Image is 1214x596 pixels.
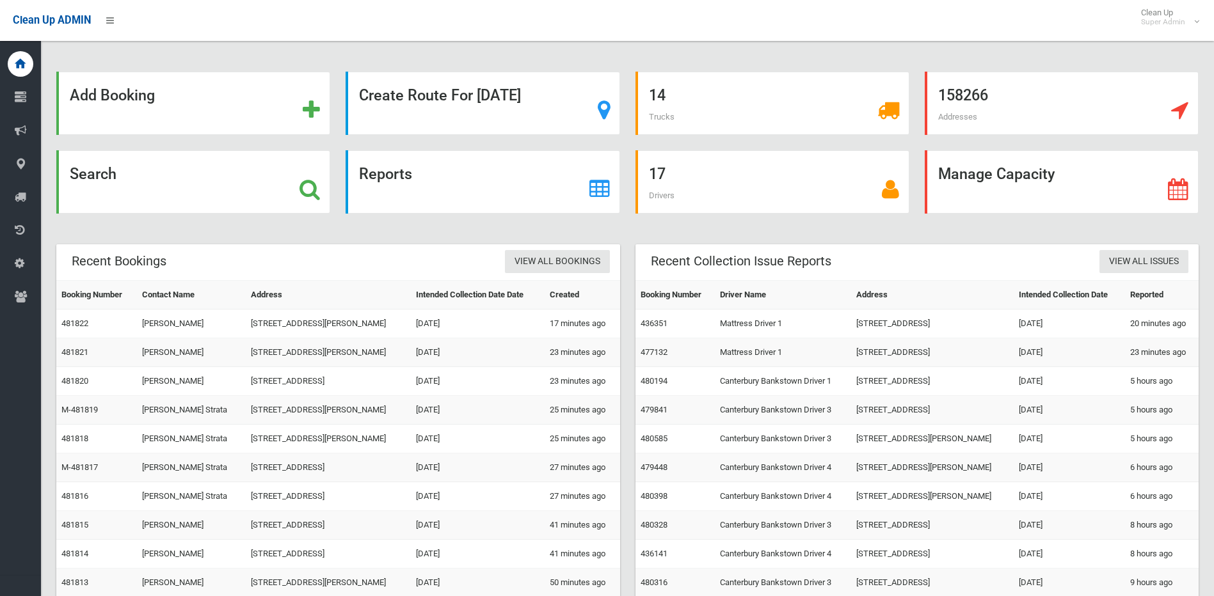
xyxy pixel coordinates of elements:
td: 6 hours ago [1125,482,1199,511]
td: [PERSON_NAME] [137,338,246,367]
a: 480328 [641,520,667,529]
strong: 17 [649,165,666,183]
td: [STREET_ADDRESS] [851,396,1014,425]
td: [PERSON_NAME] Strata [137,482,246,511]
a: 481820 [61,376,88,386]
td: Canterbury Bankstown Driver 1 [715,367,851,396]
td: [DATE] [411,425,545,453]
a: Search [56,150,330,214]
td: Canterbury Bankstown Driver 3 [715,511,851,540]
span: Trucks [649,112,675,122]
td: [DATE] [411,367,545,396]
a: 481816 [61,491,88,501]
td: 8 hours ago [1125,511,1199,540]
td: Canterbury Bankstown Driver 4 [715,453,851,482]
th: Contact Name [137,281,246,310]
a: 481814 [61,549,88,558]
strong: Reports [359,165,412,183]
td: [PERSON_NAME] Strata [137,396,246,425]
td: [DATE] [1014,367,1125,396]
strong: Search [70,165,116,183]
td: [STREET_ADDRESS] [851,310,1014,338]
th: Booking Number [56,281,137,310]
td: [STREET_ADDRESS][PERSON_NAME] [246,338,411,367]
td: [DATE] [1014,511,1125,540]
td: 23 minutes ago [545,367,619,396]
th: Address [246,281,411,310]
td: [DATE] [1014,482,1125,511]
a: 480194 [641,376,667,386]
a: 481815 [61,520,88,529]
td: [STREET_ADDRESS] [246,482,411,511]
td: [DATE] [1014,396,1125,425]
td: [DATE] [411,396,545,425]
span: Addresses [938,112,977,122]
strong: 14 [649,86,666,104]
td: 27 minutes ago [545,482,619,511]
td: [PERSON_NAME] [137,367,246,396]
a: View All Issues [1099,250,1188,274]
a: M-481817 [61,462,98,472]
a: 480398 [641,491,667,501]
td: [DATE] [411,338,545,367]
td: 6 hours ago [1125,453,1199,482]
header: Recent Bookings [56,249,182,274]
td: [DATE] [1014,540,1125,569]
a: 436351 [641,318,667,328]
td: [PERSON_NAME] Strata [137,453,246,482]
td: [DATE] [1014,425,1125,453]
td: 23 minutes ago [1125,338,1199,367]
td: [DATE] [411,540,545,569]
td: Mattress Driver 1 [715,338,851,367]
td: [DATE] [411,482,545,511]
td: 41 minutes ago [545,511,619,540]
a: 481818 [61,434,88,443]
td: [STREET_ADDRESS] [246,540,411,569]
td: [STREET_ADDRESS] [246,511,411,540]
td: [STREET_ADDRESS] [246,367,411,396]
td: [STREET_ADDRESS][PERSON_NAME] [246,396,411,425]
th: Address [851,281,1014,310]
td: [STREET_ADDRESS] [851,367,1014,396]
a: Create Route For [DATE] [346,72,619,135]
td: 25 minutes ago [545,396,619,425]
a: 481822 [61,318,88,328]
a: 480585 [641,434,667,443]
a: Manage Capacity [925,150,1199,214]
td: 25 minutes ago [545,425,619,453]
td: 27 minutes ago [545,453,619,482]
td: [DATE] [1014,453,1125,482]
a: 479841 [641,405,667,414]
th: Reported [1125,281,1199,310]
span: Clean Up [1135,8,1198,27]
td: [PERSON_NAME] [137,540,246,569]
td: 5 hours ago [1125,367,1199,396]
td: 23 minutes ago [545,338,619,367]
td: [STREET_ADDRESS] [851,511,1014,540]
td: [DATE] [411,453,545,482]
td: [DATE] [411,511,545,540]
td: [STREET_ADDRESS][PERSON_NAME] [851,425,1014,453]
th: Intended Collection Date [1014,281,1125,310]
th: Driver Name [715,281,851,310]
strong: Manage Capacity [938,165,1055,183]
a: Add Booking [56,72,330,135]
td: [STREET_ADDRESS] [851,540,1014,569]
td: [STREET_ADDRESS] [246,453,411,482]
a: 479448 [641,462,667,472]
a: 17 Drivers [635,150,909,214]
td: 5 hours ago [1125,396,1199,425]
span: Clean Up ADMIN [13,14,91,26]
td: [STREET_ADDRESS][PERSON_NAME] [246,310,411,338]
td: [PERSON_NAME] Strata [137,425,246,453]
strong: Create Route For [DATE] [359,86,521,104]
small: Super Admin [1141,17,1185,27]
td: 8 hours ago [1125,540,1199,569]
td: 17 minutes ago [545,310,619,338]
td: Canterbury Bankstown Driver 3 [715,396,851,425]
a: 481813 [61,577,88,587]
a: M-481819 [61,405,98,414]
a: 480316 [641,577,667,587]
a: 436141 [641,549,667,558]
strong: Add Booking [70,86,155,104]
